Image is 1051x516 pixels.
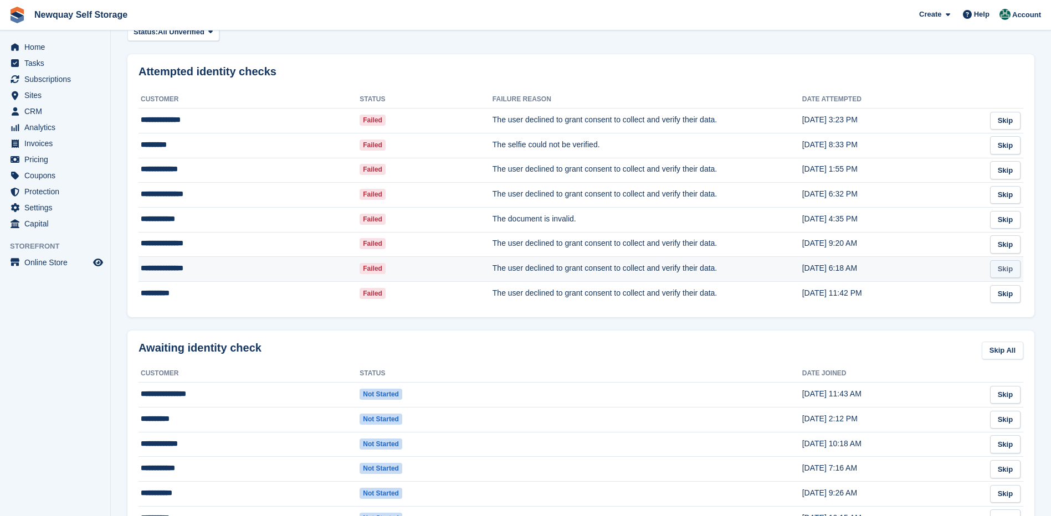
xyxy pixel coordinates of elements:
a: Skip [990,485,1021,503]
th: Customer [139,365,360,383]
td: [DATE] 2:12 PM [802,407,979,432]
a: menu [6,168,105,183]
td: [DATE] 6:32 PM [802,183,979,208]
span: Create [919,9,941,20]
a: Skip [990,260,1021,278]
span: Account [1012,9,1041,20]
span: Subscriptions [24,71,91,87]
a: Skip [990,386,1021,404]
a: Skip [990,186,1021,204]
span: Not started [360,488,402,499]
span: Capital [24,216,91,231]
th: Status [360,91,493,109]
td: [DATE] 7:16 AM [802,457,979,482]
h2: Attempted identity checks [139,65,1023,78]
span: All Unverified [158,27,204,38]
td: [DATE] 9:26 AM [802,482,979,507]
span: Analytics [24,120,91,135]
span: Pricing [24,152,91,167]
td: The user declined to grant consent to collect and verify their data. [493,232,802,257]
a: Skip [990,460,1021,478]
span: CRM [24,104,91,119]
td: The user declined to grant consent to collect and verify their data. [493,183,802,208]
th: Failure Reason [493,91,802,109]
a: Skip [990,235,1021,254]
span: Sites [24,87,91,103]
td: [DATE] 4:35 PM [802,207,979,232]
a: Skip [990,411,1021,429]
th: Date attempted [802,91,979,109]
a: menu [6,136,105,151]
a: menu [6,104,105,119]
span: Failed [360,238,386,249]
td: The user declined to grant consent to collect and verify their data. [493,257,802,282]
th: Customer [139,91,360,109]
td: [DATE] 3:23 PM [802,109,979,133]
a: menu [6,200,105,215]
span: Protection [24,184,91,199]
td: [DATE] 9:20 AM [802,232,979,257]
h2: Awaiting identity check [139,342,262,354]
a: Skip [990,136,1021,154]
a: Skip All [982,342,1023,360]
span: Not started [360,438,402,450]
a: Skip [990,112,1021,130]
span: Settings [24,200,91,215]
img: JON [999,9,1011,20]
a: Skip [990,285,1021,303]
span: Home [24,39,91,55]
span: Failed [360,288,386,299]
a: Newquay Self Storage [30,6,132,24]
td: [DATE] 1:55 PM [802,158,979,183]
span: Failed [360,263,386,274]
span: Tasks [24,55,91,71]
span: Failed [360,115,386,126]
td: The user declined to grant consent to collect and verify their data. [493,109,802,133]
a: menu [6,255,105,270]
td: [DATE] 10:18 AM [802,432,979,457]
td: The document is invalid. [493,207,802,232]
a: menu [6,216,105,231]
td: The user declined to grant consent to collect and verify their data. [493,282,802,306]
th: Status [360,365,493,383]
a: Skip [990,161,1021,179]
button: Status: All Unverified [127,23,219,41]
th: Date joined [802,365,979,383]
a: menu [6,55,105,71]
span: Not started [360,389,402,400]
td: [DATE] 11:42 PM [802,282,979,306]
a: menu [6,184,105,199]
a: Skip [990,211,1021,229]
span: Storefront [10,241,110,252]
span: Failed [360,189,386,200]
td: [DATE] 11:43 AM [802,383,979,407]
a: menu [6,120,105,135]
span: Not started [360,414,402,425]
span: Failed [360,164,386,175]
td: [DATE] 6:18 AM [802,257,979,282]
td: The user declined to grant consent to collect and verify their data. [493,158,802,183]
span: Failed [360,140,386,151]
span: Not started [360,463,402,474]
td: The selfie could not be verified. [493,133,802,158]
span: Coupons [24,168,91,183]
a: menu [6,71,105,87]
span: Help [974,9,990,20]
a: menu [6,39,105,55]
span: Online Store [24,255,91,270]
span: Status: [134,27,158,38]
a: menu [6,152,105,167]
a: Preview store [91,256,105,269]
img: stora-icon-8386f47178a22dfd0bd8f6a31ec36ba5ce8667c1dd55bd0f319d3a0aa187defe.svg [9,7,25,23]
span: Failed [360,214,386,225]
td: [DATE] 8:33 PM [802,133,979,158]
a: Skip [990,435,1021,453]
a: menu [6,87,105,103]
span: Invoices [24,136,91,151]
